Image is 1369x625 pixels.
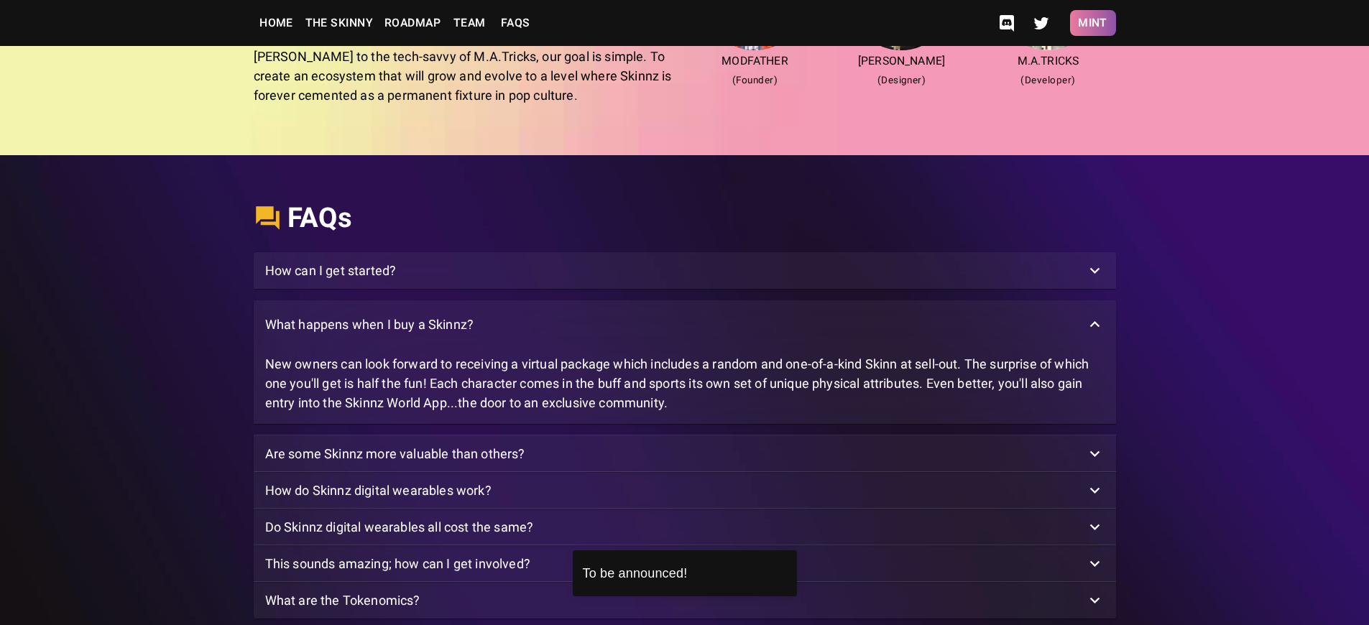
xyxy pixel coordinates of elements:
a: FAQs [492,9,538,37]
p: [PERSON_NAME] [834,53,969,70]
div: What happens when I buy a Skinnz? [254,300,1116,348]
div: From the initial vision of The Modfather to the skilled hands of [PERSON_NAME] to the tech-savvy ... [254,27,682,105]
p: How can I get started? [265,261,397,280]
div: This sounds amazing; how can I get involved? [254,545,1116,582]
div: Do Skinnz digital wearables all cost the same? [254,509,1116,545]
div: To be announced! [583,564,787,583]
p: Are some Skinnz more valuable than others? [265,444,525,463]
p: What are the Tokenomics? [265,591,420,610]
p: What happens when I buy a Skinnz? [265,315,474,334]
div: How can I get started? [254,252,1116,289]
a: Home [254,9,300,37]
p: New owners can look forward to receiving a virtual package which includes a random and one-of-a-k... [265,354,1105,412]
p: M.A.Tricks [980,53,1115,70]
p: Modfather [688,53,823,70]
div: Are some Skinnz more valuable than others? [254,435,1116,472]
div: How do Skinnz digital wearables work? [254,472,1116,509]
div: What are the Tokenomics? [254,582,1116,619]
a: The Skinny [300,9,379,37]
h4: FAQs [287,201,352,235]
span: ( Developer ) [980,72,1115,88]
span: ( Designer ) [834,72,969,88]
a: Team [446,9,492,37]
button: Mint [1070,10,1116,36]
p: Do Skinnz digital wearables all cost the same? [265,517,534,537]
a: Roadmap [379,9,446,37]
p: How do Skinnz digital wearables work? [265,481,492,500]
span: ( Founder ) [688,72,823,88]
p: This sounds amazing; how can I get involved? [265,554,530,573]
